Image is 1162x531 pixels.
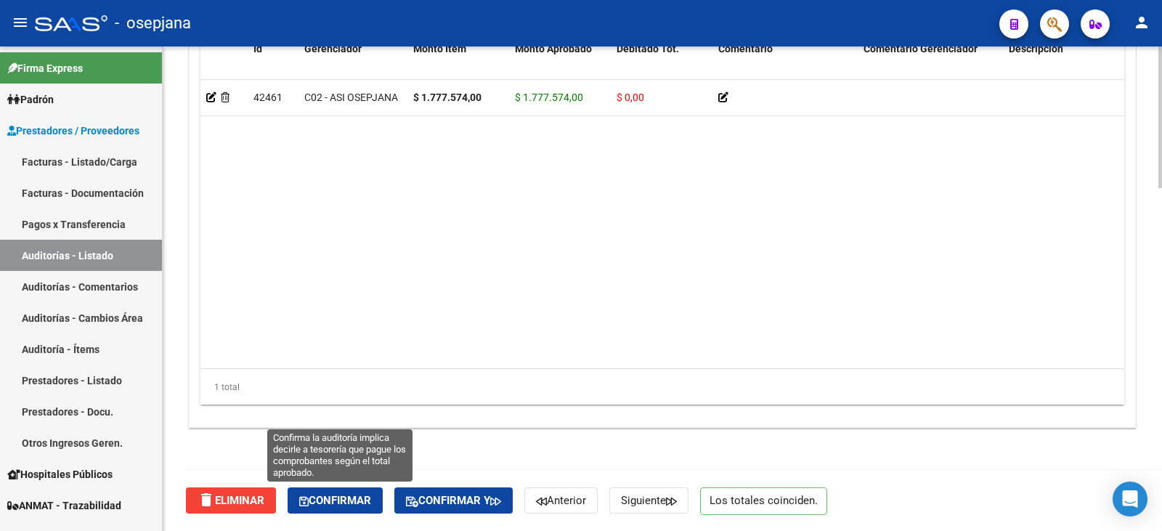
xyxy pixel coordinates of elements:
mat-icon: delete [198,491,215,508]
span: Prestadores / Proveedores [7,123,139,139]
datatable-header-cell: Gerenciador [298,33,407,97]
p: Los totales coinciden. [700,487,827,515]
button: Anterior [524,487,598,514]
datatable-header-cell: Descripción [1003,33,1148,97]
button: Eliminar [186,487,276,514]
span: Debitado Tot. [617,43,679,54]
span: Siguiente [621,494,677,507]
div: 1 total [200,369,1124,405]
span: 42461 [253,92,283,103]
span: Firma Express [7,60,83,76]
datatable-header-cell: Debitado Tot. [611,33,712,97]
strong: $ 1.777.574,00 [413,92,482,103]
span: Monto Item [413,43,466,54]
button: Confirmar y [394,487,513,514]
span: Comentario [718,43,773,54]
span: Confirmar [299,494,371,507]
span: $ 1.777.574,00 [515,92,583,103]
button: Siguiente [609,487,688,514]
span: $ 0,00 [617,92,644,103]
span: - osepjana [115,7,191,39]
datatable-header-cell: Comentario [712,33,858,97]
datatable-header-cell: Monto Item [407,33,509,97]
span: Id [253,43,262,54]
span: Monto Aprobado [515,43,592,54]
datatable-header-cell: Id [248,33,298,97]
span: Padrón [7,92,54,108]
span: Confirmar y [406,494,501,507]
mat-icon: person [1133,14,1150,31]
datatable-header-cell: Monto Aprobado [509,33,611,97]
span: Gerenciador [304,43,362,54]
span: Comentario Gerenciador [864,43,978,54]
button: Confirmar [288,487,383,514]
span: Descripción [1009,43,1063,54]
span: Anterior [536,494,586,507]
span: C02 - ASI OSEPJANA [304,92,398,103]
span: Hospitales Públicos [7,466,113,482]
mat-icon: menu [12,14,29,31]
datatable-header-cell: Comentario Gerenciador [858,33,1003,97]
span: ANMAT - Trazabilidad [7,498,121,514]
div: Open Intercom Messenger [1113,482,1147,516]
span: Eliminar [198,494,264,507]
